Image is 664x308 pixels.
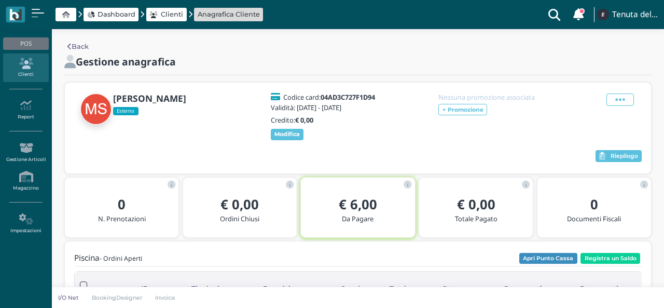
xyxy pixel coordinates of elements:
[184,278,231,298] div: Tipologia
[597,9,608,20] img: ...
[546,215,643,222] h5: Documenti Fiscali
[231,278,335,298] div: Descrizione
[106,278,184,298] div: ID
[590,195,598,213] b: 0
[335,278,369,298] div: Canale
[596,150,642,163] button: Riepilogo
[339,195,377,213] b: € 6,00
[590,276,655,299] iframe: Help widget launcher
[271,104,380,111] h5: Validità: [DATE] - [DATE]
[274,130,300,138] b: Modifica
[58,293,79,302] p: I/O Net
[612,10,658,19] h4: Tenuta del Barco
[98,9,135,19] span: Dashboard
[149,293,183,302] a: Invoice
[198,9,260,19] a: Anagrafica Cliente
[220,195,259,213] b: € 0,00
[118,195,126,213] b: 0
[427,215,524,222] h5: Totale Pagato
[161,9,183,19] span: Clienti
[3,138,48,167] a: Gestione Articoli
[519,253,577,264] button: Apri Punto Cassa
[80,93,112,125] img: matthew semple
[431,278,471,298] div: Stato
[74,254,142,263] h4: Piscina
[3,167,48,195] a: Magazzino
[3,37,48,50] div: POS
[100,254,142,263] small: - Ordini Aperti
[3,53,48,82] a: Clienti
[3,96,48,124] a: Report
[471,278,575,298] div: Pagamenti
[113,92,186,104] b: [PERSON_NAME]
[442,106,483,113] b: + Promozione
[85,293,149,302] a: BookingDesigner
[457,195,495,213] b: € 0,00
[611,153,638,160] span: Riepilogo
[575,278,623,298] div: Documenti
[3,209,48,238] a: Impostazioni
[596,2,658,27] a: ... Tenuta del Barco
[369,278,431,298] div: Totale
[580,253,640,264] button: Registra un Saldo
[283,93,375,101] h5: Codice card:
[271,116,380,124] h5: Credito:
[73,215,170,222] h5: N. Prenotazioni
[309,215,406,222] h5: Da Pagare
[321,92,375,102] b: 04AD3C727F1D94
[9,9,21,21] img: logo
[149,9,183,19] a: Clienti
[191,215,288,222] h5: Ordini Chiusi
[438,93,547,101] h5: Nessuna promozione associata
[295,115,313,125] b: € 0,00
[113,107,139,115] span: Esterno
[67,42,89,51] a: Back
[87,9,135,19] a: Dashboard
[76,56,176,67] h2: Gestione anagrafica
